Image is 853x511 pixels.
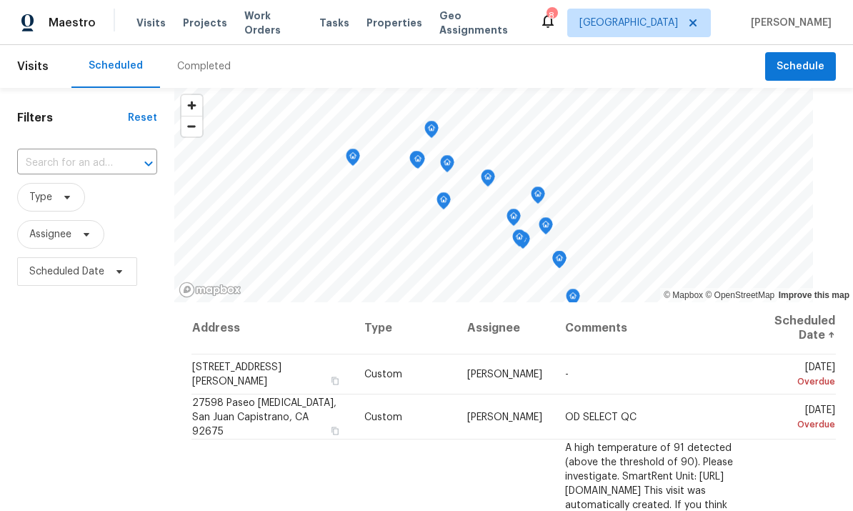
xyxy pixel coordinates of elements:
div: Map marker [516,232,530,254]
span: [PERSON_NAME] [745,16,832,30]
span: [PERSON_NAME] [467,412,542,422]
div: Map marker [507,209,521,231]
button: Zoom in [181,95,202,116]
button: Schedule [765,52,836,81]
div: Map marker [437,192,451,214]
span: Geo Assignments [439,9,522,37]
div: Map marker [566,289,580,311]
a: Mapbox [664,290,703,300]
div: Map marker [409,151,424,173]
th: Type [353,302,456,354]
h1: Filters [17,111,128,125]
div: Map marker [512,229,527,252]
div: Overdue [759,374,835,389]
div: Map marker [424,121,439,143]
span: 27598 Paseo [MEDICAL_DATA], San Juan Capistrano, CA 92675 [192,397,336,436]
span: [PERSON_NAME] [467,369,542,379]
th: Scheduled Date ↑ [747,302,836,354]
div: Map marker [552,251,567,273]
button: Copy Address [329,424,341,437]
div: Scheduled [89,59,143,73]
span: OD SELECT QC [565,412,637,422]
div: 8 [547,9,557,23]
span: Schedule [777,58,824,76]
div: Map marker [440,155,454,177]
div: Map marker [481,169,495,192]
span: [STREET_ADDRESS][PERSON_NAME] [192,362,281,387]
th: Assignee [456,302,554,354]
span: Scheduled Date [29,264,104,279]
th: Address [191,302,353,354]
button: Open [139,154,159,174]
span: [DATE] [759,405,835,431]
span: Tasks [319,18,349,28]
button: Copy Address [329,374,341,387]
div: Map marker [346,149,360,171]
a: Mapbox homepage [179,282,241,298]
input: Search for an address... [17,152,117,174]
span: Maestro [49,16,96,30]
span: - [565,369,569,379]
span: Visits [136,16,166,30]
span: Visits [17,51,49,82]
a: OpenStreetMap [705,290,774,300]
canvas: Map [174,88,813,302]
div: Map marker [539,217,553,239]
th: Comments [554,302,747,354]
span: Custom [364,412,402,422]
div: Reset [128,111,157,125]
span: [DATE] [759,362,835,389]
span: [GEOGRAPHIC_DATA] [579,16,678,30]
span: Assignee [29,227,71,242]
span: Custom [364,369,402,379]
button: Zoom out [181,116,202,137]
div: Completed [177,59,231,74]
span: Properties [366,16,422,30]
div: Map marker [531,187,545,209]
a: Improve this map [779,290,849,300]
span: Work Orders [244,9,302,37]
div: Overdue [759,417,835,431]
span: Type [29,190,52,204]
span: Projects [183,16,227,30]
div: Map marker [411,152,425,174]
